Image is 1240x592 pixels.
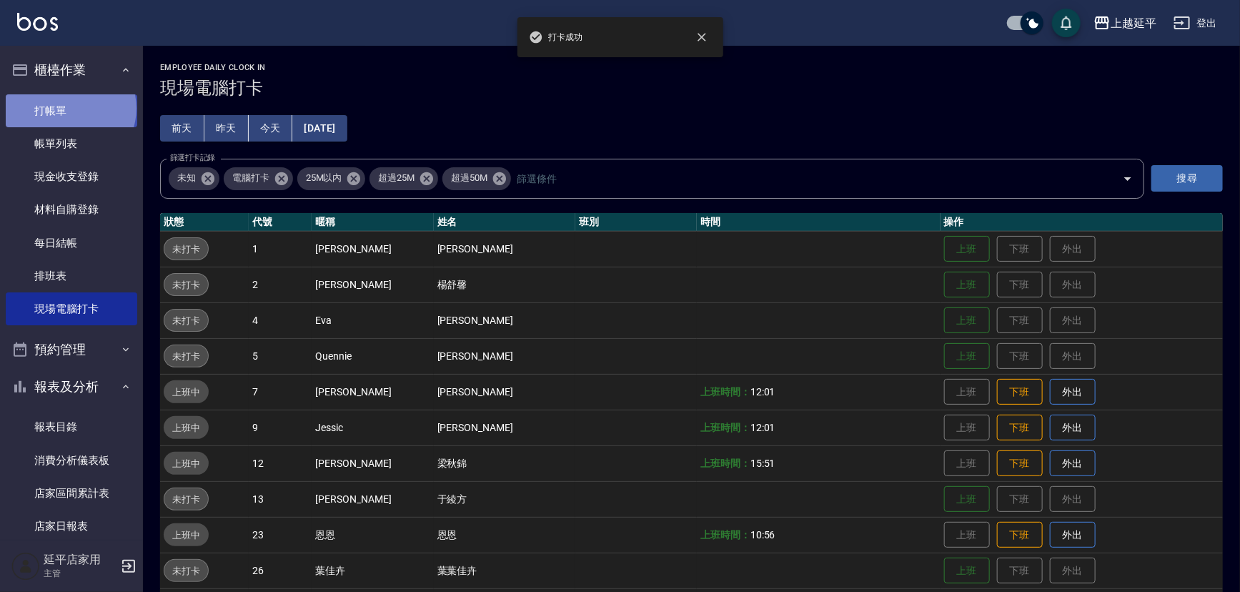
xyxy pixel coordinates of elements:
span: 未知 [169,171,204,185]
p: 主管 [44,567,116,580]
th: 狀態 [160,213,249,232]
td: [PERSON_NAME] [312,481,433,517]
td: [PERSON_NAME] [312,445,433,481]
a: 店家日報表 [6,510,137,543]
td: 恩恩 [312,517,433,553]
td: 13 [249,481,312,517]
span: 未打卡 [164,313,208,328]
b: 上班時間： [700,422,750,433]
td: [PERSON_NAME] [434,231,575,267]
td: 26 [249,553,312,588]
a: 現金收支登錄 [6,160,137,193]
button: 上班 [944,558,990,584]
button: 上班 [944,272,990,298]
div: 未知 [169,167,219,190]
td: 1 [249,231,312,267]
div: 超過25M [369,167,438,190]
a: 報表目錄 [6,410,137,443]
button: 上越延平 [1088,9,1162,38]
td: 于綾方 [434,481,575,517]
span: 未打卡 [164,277,208,292]
b: 上班時間： [700,458,750,469]
span: 電腦打卡 [224,171,278,185]
span: 未打卡 [164,242,208,257]
button: 今天 [249,115,293,142]
b: 上班時間： [700,529,750,541]
span: 10:56 [750,529,775,541]
td: Eva [312,302,433,338]
a: 店家區間累計表 [6,477,137,510]
span: 打卡成功 [529,30,583,44]
td: 23 [249,517,312,553]
button: save [1052,9,1081,37]
a: 排班表 [6,260,137,292]
label: 篩選打卡記錄 [170,152,215,163]
span: 上班中 [164,420,209,435]
button: 昨天 [204,115,249,142]
a: 每日結帳 [6,227,137,260]
span: 上班中 [164,385,209,400]
span: 上班中 [164,528,209,543]
img: Person [11,552,40,581]
button: 下班 [997,379,1043,405]
td: Jessic [312,410,433,445]
h3: 現場電腦打卡 [160,78,1223,98]
span: 未打卡 [164,492,208,507]
span: 未打卡 [164,349,208,364]
td: 9 [249,410,312,445]
td: [PERSON_NAME] [312,267,433,302]
span: 12:01 [750,422,775,433]
button: Open [1116,167,1139,190]
th: 姓名 [434,213,575,232]
button: 上班 [944,307,990,334]
th: 代號 [249,213,312,232]
button: 外出 [1050,522,1096,548]
td: 楊舒馨 [434,267,575,302]
img: Logo [17,13,58,31]
button: 櫃檯作業 [6,51,137,89]
button: 上班 [944,236,990,262]
td: 12 [249,445,312,481]
th: 暱稱 [312,213,433,232]
button: 外出 [1050,450,1096,477]
button: [DATE] [292,115,347,142]
td: [PERSON_NAME] [434,302,575,338]
td: Quennie [312,338,433,374]
td: 4 [249,302,312,338]
button: 上班 [944,486,990,513]
div: 超過50M [442,167,511,190]
input: 篩選條件 [513,166,1098,191]
a: 現場電腦打卡 [6,292,137,325]
span: 超過25M [369,171,423,185]
button: 搜尋 [1151,165,1223,192]
button: 預約管理 [6,331,137,368]
td: [PERSON_NAME] [312,231,433,267]
a: 打帳單 [6,94,137,127]
button: 報表及分析 [6,368,137,405]
span: 未打卡 [164,563,208,578]
h5: 延平店家用 [44,553,116,567]
div: 25M以內 [297,167,366,190]
button: 下班 [997,415,1043,441]
td: [PERSON_NAME] [312,374,433,410]
button: 登出 [1168,10,1223,36]
span: 上班中 [164,456,209,471]
th: 操作 [941,213,1223,232]
td: 梁秋錦 [434,445,575,481]
span: 15:51 [750,458,775,469]
button: 外出 [1050,379,1096,405]
a: 帳單列表 [6,127,137,160]
a: 材料自購登錄 [6,193,137,226]
b: 上班時間： [700,386,750,398]
td: 2 [249,267,312,302]
div: 上越延平 [1111,14,1156,32]
a: 消費分析儀表板 [6,444,137,477]
button: 外出 [1050,415,1096,441]
span: 12:01 [750,386,775,398]
td: 5 [249,338,312,374]
td: [PERSON_NAME] [434,410,575,445]
button: 下班 [997,522,1043,548]
span: 25M以內 [297,171,351,185]
button: 上班 [944,343,990,370]
button: 下班 [997,450,1043,477]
